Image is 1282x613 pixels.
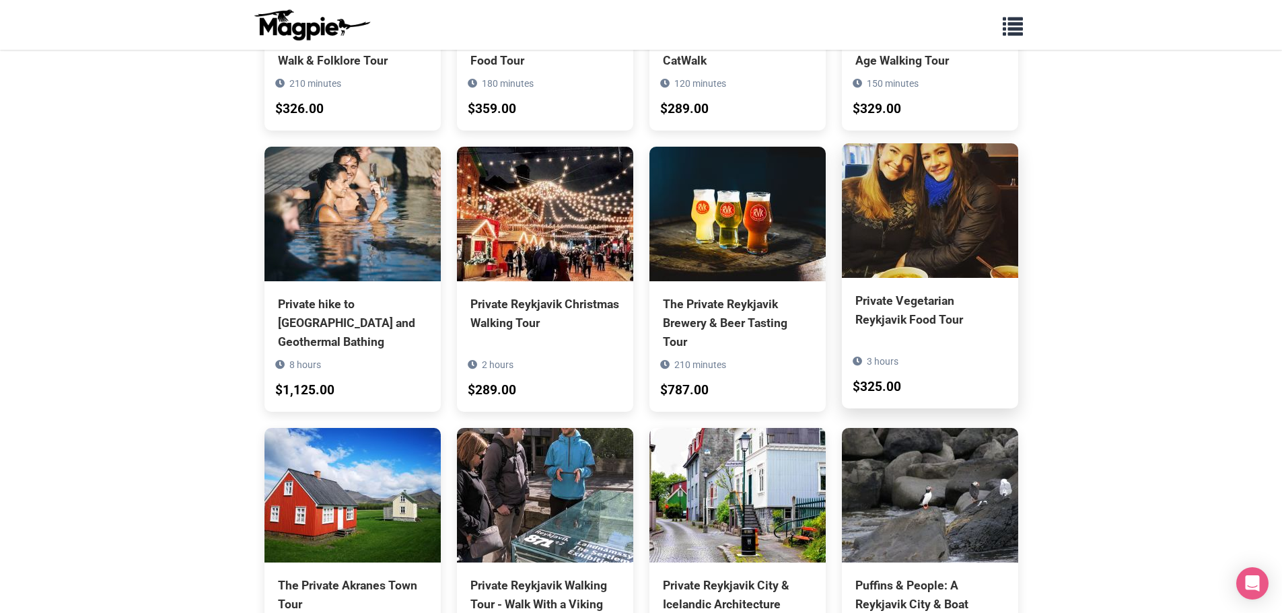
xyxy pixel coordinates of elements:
[663,295,812,351] div: The Private Reykjavik Brewery & Beer Tasting Tour
[482,359,513,370] span: 2 hours
[853,99,901,120] div: $329.00
[482,78,534,89] span: 180 minutes
[663,32,812,70] div: The Private Reykjavik CatWalk
[649,428,826,563] img: Private Reykjavik City & Icelandic Architecture Walking Tour
[457,147,633,281] img: Private Reykjavik Christmas Walking Tour
[649,147,826,281] img: The Private Reykjavik Brewery & Beer Tasting Tour
[278,32,427,70] div: Private Combo Reykjavik Walk & Folklore Tour
[278,295,427,351] div: Private hike to [GEOGRAPHIC_DATA] and Geothermal Bathing
[867,356,898,367] span: 3 hours
[855,291,1005,329] div: Private Vegetarian Reykjavik Food Tour
[674,359,726,370] span: 210 minutes
[853,377,901,398] div: $325.00
[251,9,372,41] img: logo-ab69f6fb50320c5b225c76a69d11143b.png
[275,99,324,120] div: $326.00
[457,147,633,393] a: Private Reykjavik Christmas Walking Tour 2 hours $289.00
[842,143,1018,278] img: Private Vegetarian Reykjavik Food Tour
[660,380,709,401] div: $787.00
[470,32,620,70] div: The Reykjavik Christmas Food Tour
[457,428,633,563] img: Private Reykjavik Walking Tour - Walk With a Viking
[468,99,516,120] div: $359.00
[289,359,321,370] span: 8 hours
[842,428,1018,563] img: Puffins & People: A Reykjavik City & Boat Adventure
[674,78,726,89] span: 120 minutes
[855,32,1005,70] div: Private Icelandic Viking Age Walking Tour
[264,147,441,412] a: Private hike to [GEOGRAPHIC_DATA] and Geothermal Bathing 8 hours $1,125.00
[264,428,441,563] img: The Private Akranes Town Tour
[1236,567,1269,600] div: Open Intercom Messenger
[649,147,826,412] a: The Private Reykjavik Brewery & Beer Tasting Tour 210 minutes $787.00
[289,78,341,89] span: 210 minutes
[275,380,334,401] div: $1,125.00
[660,99,709,120] div: $289.00
[842,143,1018,390] a: Private Vegetarian Reykjavik Food Tour 3 hours $325.00
[470,295,620,332] div: Private Reykjavik Christmas Walking Tour
[264,147,441,281] img: Private hike to Mount Esja and Geothermal Bathing
[468,380,516,401] div: $289.00
[867,78,919,89] span: 150 minutes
